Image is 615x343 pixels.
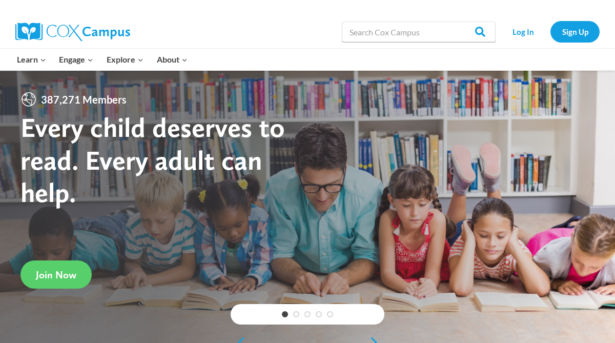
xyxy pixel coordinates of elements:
input: Search Cox Campus [342,22,496,42]
a: 1 [282,311,288,317]
a: 4 [316,311,322,317]
span: Explore [107,53,143,66]
span: Learn [17,53,46,66]
nav: Secondary Navigation [501,21,600,42]
a: 3 [304,311,311,317]
a: 5 [327,311,333,317]
span: About [157,53,188,66]
a: Sign Up [550,21,600,42]
a: 2 [293,311,299,317]
a: Join Now [20,260,92,289]
img: Cox Campus [15,23,130,41]
a: Log In [501,21,545,42]
strong: Every child deserves to read. Every adult can help. [20,111,285,209]
span: Join Now [36,269,76,281]
nav: Primary Navigation [10,49,194,70]
span: Engage [59,53,93,66]
span: 387,271 Members [37,91,131,108]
